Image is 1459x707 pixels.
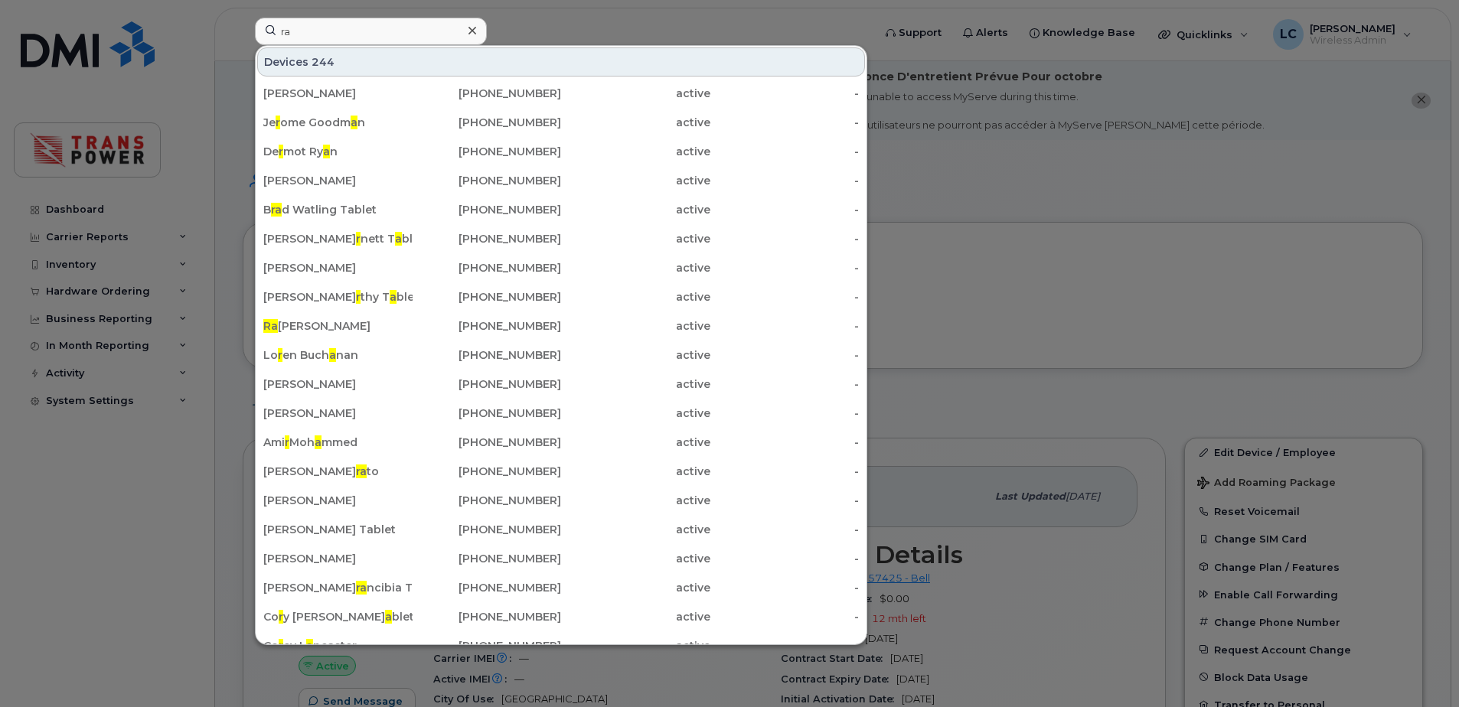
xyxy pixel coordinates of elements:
span: r [276,116,280,129]
div: [PHONE_NUMBER] [413,86,562,101]
div: - [710,522,860,537]
div: - [710,493,860,508]
div: active [561,347,710,363]
a: [PERSON_NAME] Tablet[PHONE_NUMBER]active- [257,516,865,543]
a: [PERSON_NAME][PHONE_NUMBER]active- [257,80,865,107]
div: - [710,376,860,392]
span: ra [271,203,282,217]
div: [PERSON_NAME] [263,376,413,392]
div: B d Watling Tablet [263,202,413,217]
span: a [306,639,313,653]
div: De mot Ry n [263,144,413,159]
a: [PERSON_NAME]rnett Tablet[PHONE_NUMBER]active- [257,225,865,252]
div: active [561,144,710,159]
div: Co ey L ncaster [263,638,413,653]
a: Jerome Goodman[PHONE_NUMBER]active- [257,109,865,136]
span: r [279,610,283,624]
div: [PHONE_NUMBER] [413,638,562,653]
a: Dermot Ryan[PHONE_NUMBER]active- [257,138,865,165]
div: [PERSON_NAME] nett T blet [263,231,413,246]
div: [PERSON_NAME] [263,260,413,275]
div: [PHONE_NUMBER] [413,464,562,479]
span: a [323,145,330,158]
a: [PERSON_NAME][PHONE_NUMBER]active- [257,399,865,427]
span: 244 [312,54,335,70]
div: [PERSON_NAME] [263,173,413,188]
div: - [710,260,860,275]
span: a [385,610,392,624]
div: - [710,580,860,595]
span: r [278,348,282,362]
div: - [710,115,860,130]
div: [PERSON_NAME] to [263,464,413,479]
a: Cory [PERSON_NAME]ablet[PHONE_NUMBER]active- [257,603,865,630]
div: [PHONE_NUMBER] [413,173,562,188]
a: [PERSON_NAME][PHONE_NUMBER]active- [257,545,865,572]
div: - [710,173,860,188]
div: active [561,260,710,275]
div: active [561,464,710,479]
div: active [561,318,710,334]
div: - [710,609,860,624]
span: r [356,232,361,246]
div: [PERSON_NAME] [263,551,413,566]
div: [PHONE_NUMBER] [413,231,562,246]
div: active [561,173,710,188]
a: Loren Buchanan[PHONE_NUMBER]active- [257,341,865,369]
a: [PERSON_NAME][PHONE_NUMBER]active- [257,370,865,398]
div: active [561,551,710,566]
span: a [390,290,397,304]
div: - [710,638,860,653]
a: [PERSON_NAME]rato[PHONE_NUMBER]active- [257,458,865,485]
div: active [561,435,710,450]
div: [PHONE_NUMBER] [413,493,562,508]
a: Corey Lancaster[PHONE_NUMBER]active- [257,632,865,660]
a: AmirMohammed[PHONE_NUMBER]active- [257,428,865,456]
div: - [710,318,860,334]
span: r [279,145,283,158]
a: [PERSON_NAME][PHONE_NUMBER]active- [257,167,865,194]
a: [PERSON_NAME]rancibia Tablet[PHONE_NUMBER]active- [257,574,865,601]
div: - [710,406,860,421]
div: [PERSON_NAME] [263,86,413,101]
div: [PHONE_NUMBER] [413,551,562,566]
div: - [710,551,860,566]
div: - [710,347,860,363]
div: [PERSON_NAME] [263,493,413,508]
span: Ra [263,319,278,333]
div: active [561,202,710,217]
div: - [710,144,860,159]
span: a [329,348,336,362]
div: [PHONE_NUMBER] [413,144,562,159]
div: [PHONE_NUMBER] [413,318,562,334]
span: ra [356,581,367,595]
span: ra [356,464,367,478]
div: [PHONE_NUMBER] [413,376,562,392]
div: Co y [PERSON_NAME] blet [263,609,413,624]
div: - [710,435,860,450]
div: active [561,609,710,624]
div: active [561,580,710,595]
div: [PHONE_NUMBER] [413,435,562,450]
span: a [395,232,402,246]
div: [PHONE_NUMBER] [413,289,562,305]
div: Ami Moh mmed [263,435,413,450]
div: [PHONE_NUMBER] [413,202,562,217]
div: active [561,406,710,421]
div: [PHONE_NUMBER] [413,260,562,275]
div: active [561,289,710,305]
div: [PERSON_NAME] ncibia Tablet [263,580,413,595]
a: [PERSON_NAME][PHONE_NUMBER]active- [257,487,865,514]
div: Je ome Goodm n [263,115,413,130]
div: [PHONE_NUMBER] [413,609,562,624]
div: [PERSON_NAME] thy T blet [263,289,413,305]
span: r [285,435,289,449]
span: a [351,116,357,129]
div: - [710,202,860,217]
div: - [710,86,860,101]
div: - [710,289,860,305]
div: active [561,86,710,101]
div: - [710,464,860,479]
div: [PERSON_NAME] Tablet [263,522,413,537]
div: active [561,231,710,246]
